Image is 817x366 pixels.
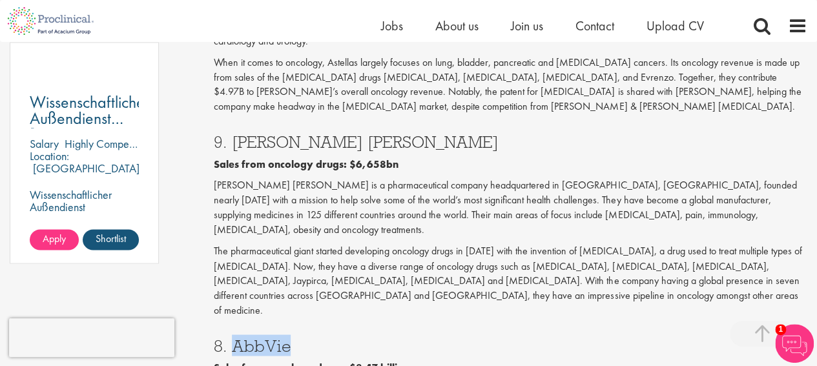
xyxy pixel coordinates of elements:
span: 1 [775,324,786,335]
p: [PERSON_NAME] [PERSON_NAME] is a pharmaceutical company headquartered in [GEOGRAPHIC_DATA], [GEOG... [214,178,807,237]
a: About us [435,17,479,34]
span: Salary [30,136,59,151]
img: Chatbot [775,324,814,363]
span: Location: [30,148,69,163]
p: When it comes to oncology, Astellas largely focuses on lung, bladder, pancreatic and [MEDICAL_DAT... [214,56,807,114]
b: Sales from oncology drugs: $6,658bn [214,158,398,171]
a: Wissenschaftlicher Außendienst [GEOGRAPHIC_DATA] [30,94,139,127]
a: Jobs [381,17,403,34]
span: Wissenschaftlicher Außendienst [GEOGRAPHIC_DATA] [30,91,185,145]
span: Apply [43,232,66,245]
a: Upload CV [646,17,704,34]
a: Shortlist [83,229,139,250]
a: Contact [575,17,614,34]
p: Wissenschaftlicher Außendienst [GEOGRAPHIC_DATA] [30,188,139,225]
a: Apply [30,229,79,250]
p: Highly Competitive [65,136,150,151]
h3: 9. [PERSON_NAME] [PERSON_NAME] [214,134,807,150]
p: The pharmaceutical giant started developing oncology drugs in [DATE] with the invention of [MEDIC... [214,244,807,318]
iframe: reCAPTCHA [9,318,174,357]
p: [GEOGRAPHIC_DATA], [GEOGRAPHIC_DATA] [30,161,143,188]
h3: 8. AbbVie [214,337,807,354]
a: Join us [511,17,543,34]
